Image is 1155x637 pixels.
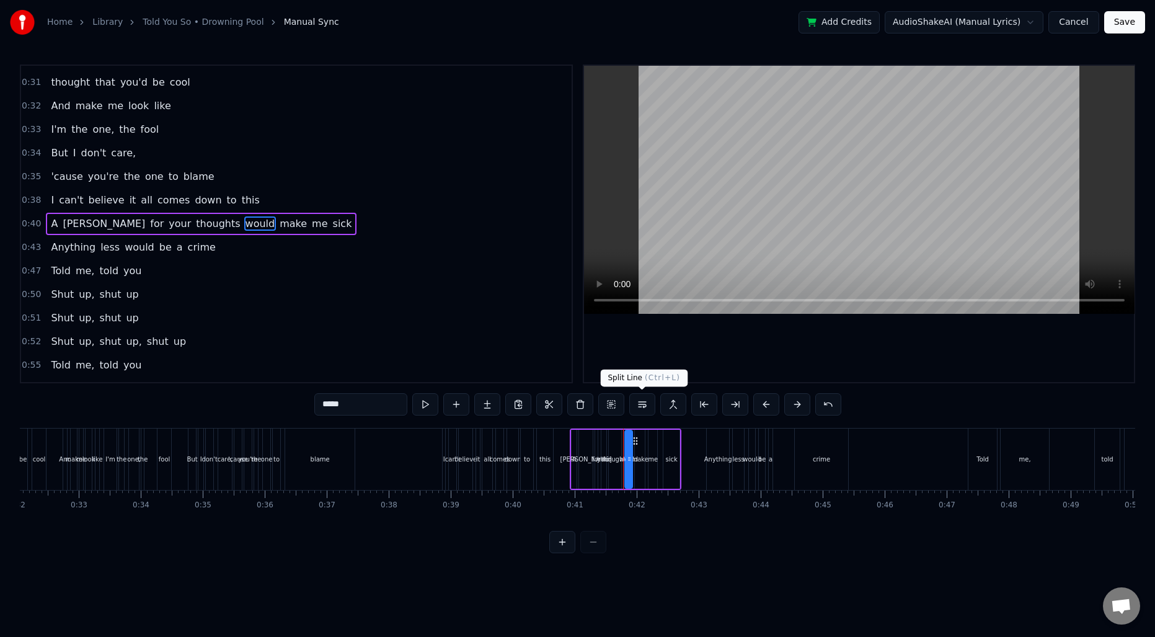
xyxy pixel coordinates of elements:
[175,240,184,254] span: a
[22,288,41,301] span: 0:50
[1063,501,1079,510] div: 0:49
[239,455,258,464] div: you're
[567,501,583,510] div: 0:41
[187,240,217,254] span: crime
[601,455,629,464] div: thoughts
[107,99,125,113] span: me
[631,455,648,464] div: make
[72,146,77,160] span: I
[99,381,123,396] span: shut
[92,16,123,29] a: Library
[149,216,165,231] span: for
[77,381,95,396] span: up,
[47,16,339,29] nav: breadcrumb
[813,455,830,464] div: crime
[22,265,41,277] span: 0:47
[601,370,688,387] div: Split Line
[77,311,95,325] span: up,
[139,122,161,136] span: fool
[261,455,273,464] div: one
[146,334,170,349] span: shut
[77,334,95,349] span: up,
[22,76,41,89] span: 0:31
[195,216,241,231] span: thoughts
[172,334,187,349] span: up
[743,455,761,464] div: would
[490,455,510,464] div: comes
[92,455,103,464] div: like
[144,169,165,184] span: one
[117,455,126,464] div: the
[74,99,104,113] span: make
[143,16,263,29] a: Told You So • Drowning Pool
[539,455,551,464] div: this
[505,455,521,464] div: down
[128,193,138,207] span: it
[105,455,115,464] div: I'm
[125,311,139,325] span: up
[50,381,75,396] span: Shut
[22,147,41,159] span: 0:34
[50,358,71,372] span: Told
[1104,11,1145,33] button: Save
[47,16,73,29] a: Home
[98,358,120,372] span: told
[50,193,55,207] span: I
[597,455,611,464] div: your
[648,455,658,464] div: me
[195,501,211,510] div: 0:35
[22,100,41,112] span: 0:32
[125,334,143,349] span: up,
[153,99,172,113] span: like
[1019,455,1031,464] div: me,
[704,455,732,464] div: Anything
[87,193,126,207] span: believe
[122,358,143,372] span: you
[50,216,59,231] span: A
[82,455,95,464] div: look
[758,455,766,464] div: be
[71,501,87,510] div: 0:33
[110,146,137,160] span: care,
[167,169,180,184] span: to
[454,455,477,464] div: believe
[50,334,75,349] span: Shut
[311,455,330,464] div: blame
[50,99,71,113] span: And
[125,381,139,396] span: up
[98,264,120,278] span: told
[139,193,154,207] span: all
[284,16,339,29] span: Manual Sync
[138,455,148,464] div: the
[273,455,280,464] div: to
[167,216,192,231] span: your
[94,75,117,89] span: that
[158,240,173,254] span: be
[22,312,41,324] span: 0:51
[753,501,769,510] div: 0:44
[74,264,96,278] span: me,
[484,455,491,464] div: all
[127,455,141,464] div: one,
[50,287,75,301] span: Shut
[169,75,192,89] span: cool
[125,287,139,301] span: up
[278,216,308,231] span: make
[241,193,261,207] span: this
[218,455,233,464] div: care,
[200,455,202,464] div: I
[58,193,84,207] span: can't
[123,240,156,254] span: would
[1001,501,1017,510] div: 0:48
[939,501,955,510] div: 0:47
[769,455,772,464] div: a
[22,218,41,230] span: 0:40
[22,194,41,207] span: 0:38
[50,75,91,89] span: thought
[99,240,121,254] span: less
[22,123,41,136] span: 0:33
[476,455,480,464] div: it
[99,311,123,325] span: shut
[80,146,108,160] span: don't
[118,122,136,136] span: the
